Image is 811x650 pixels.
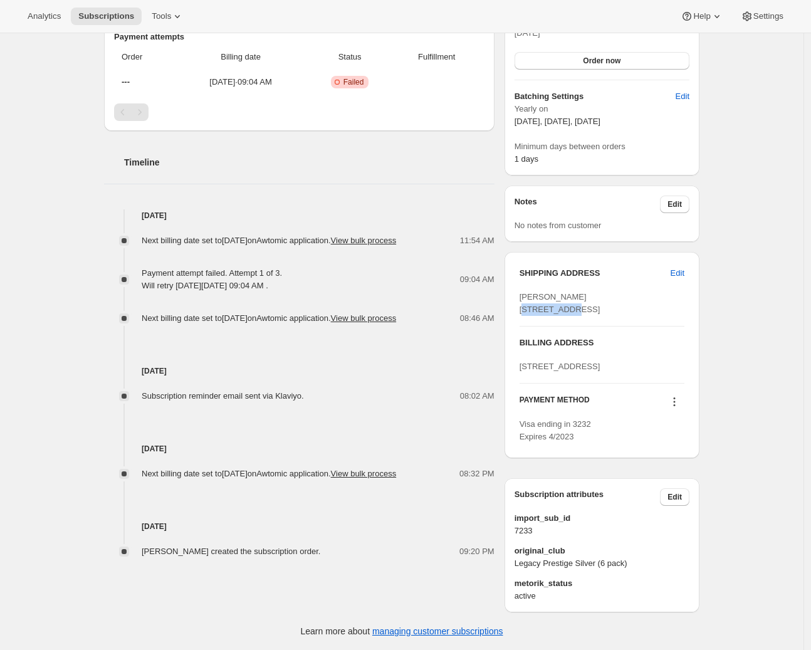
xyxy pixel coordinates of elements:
[667,492,682,502] span: Edit
[515,117,600,126] span: [DATE], [DATE], [DATE]
[397,51,477,63] span: Fulfillment
[142,391,304,401] span: Subscription reminder email sent via Klaviyo.
[520,395,590,412] h3: PAYMENT METHOD
[520,267,671,280] h3: SHIPPING ADDRESS
[515,512,689,525] span: import_sub_id
[104,443,494,455] h4: [DATE]
[122,77,130,86] span: ---
[663,263,692,283] button: Edit
[71,8,142,25] button: Subscriptions
[152,11,171,21] span: Tools
[515,525,689,537] span: 7233
[515,90,676,103] h6: Batching Settings
[179,76,303,88] span: [DATE] · 09:04 AM
[667,199,682,209] span: Edit
[693,11,710,21] span: Help
[28,11,61,21] span: Analytics
[753,11,783,21] span: Settings
[668,86,697,107] button: Edit
[520,419,591,441] span: Visa ending in 3232 Expires 4/2023
[515,221,602,230] span: No notes from customer
[515,154,538,164] span: 1 days
[104,209,494,222] h4: [DATE]
[520,337,684,349] h3: BILLING ADDRESS
[124,156,494,169] h2: Timeline
[515,488,661,506] h3: Subscription attributes
[460,234,494,247] span: 11:54 AM
[733,8,791,25] button: Settings
[301,625,503,637] p: Learn more about
[583,56,620,66] span: Order now
[460,273,494,286] span: 09:04 AM
[673,8,730,25] button: Help
[520,292,600,314] span: [PERSON_NAME] [STREET_ADDRESS]
[515,557,689,570] span: Legacy Prestige Silver (6 pack)
[515,103,689,115] span: Yearly on
[114,103,484,121] nav: Pagination
[515,140,689,153] span: Minimum days between orders
[515,577,689,590] span: metorik_status
[142,267,282,292] div: Payment attempt failed. Attempt 1 of 3. Will retry [DATE][DATE] 09:04 AM .
[331,469,397,478] button: View bulk process
[460,312,494,325] span: 08:46 AM
[179,51,303,63] span: Billing date
[104,520,494,533] h4: [DATE]
[460,390,494,402] span: 08:02 AM
[142,547,320,556] span: [PERSON_NAME] created the subscription order.
[372,626,503,636] a: managing customer subscriptions
[660,196,689,213] button: Edit
[142,313,396,323] span: Next billing date set to [DATE] on Awtomic application .
[331,236,397,245] button: View bulk process
[310,51,389,63] span: Status
[144,8,191,25] button: Tools
[142,469,396,478] span: Next billing date set to [DATE] on Awtomic application .
[343,77,364,87] span: Failed
[660,488,689,506] button: Edit
[671,267,684,280] span: Edit
[515,590,689,602] span: active
[331,313,397,323] button: View bulk process
[676,90,689,103] span: Edit
[142,236,396,245] span: Next billing date set to [DATE] on Awtomic application .
[104,365,494,377] h4: [DATE]
[515,545,689,557] span: original_club
[20,8,68,25] button: Analytics
[114,31,484,43] h2: Payment attempts
[515,196,661,213] h3: Notes
[515,52,689,70] button: Order now
[78,11,134,21] span: Subscriptions
[114,43,175,71] th: Order
[459,545,494,558] span: 09:20 PM
[459,468,494,480] span: 08:32 PM
[520,362,600,371] span: [STREET_ADDRESS]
